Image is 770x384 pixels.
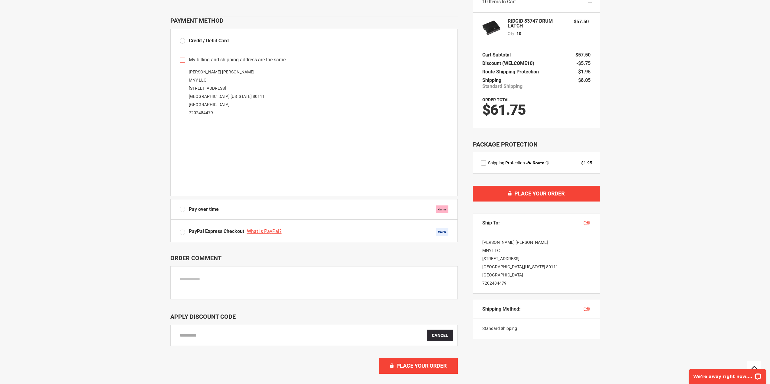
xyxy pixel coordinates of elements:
[583,306,591,312] button: edit
[482,326,517,331] span: Standard Shipping
[481,160,592,166] div: route shipping protection selector element
[473,140,600,149] div: Package Protection
[482,281,506,286] a: 7202484479
[170,17,458,24] div: Payment Method
[488,160,525,165] span: Shipping Protection
[578,77,591,83] span: $8.05
[575,52,591,58] span: $57.50
[578,69,591,75] span: $1.95
[482,83,523,89] span: Standard Shipping
[231,94,252,99] span: [US_STATE]
[473,232,600,293] div: [PERSON_NAME] [PERSON_NAME] MNY LLC [STREET_ADDRESS] [GEOGRAPHIC_DATA] , 80111 [GEOGRAPHIC_DATA]
[482,77,501,83] span: Shipping
[482,306,521,312] span: Shipping Method:
[180,68,448,117] div: [PERSON_NAME] [PERSON_NAME] MNY LLC [STREET_ADDRESS] [GEOGRAPHIC_DATA] , 80111 [GEOGRAPHIC_DATA]
[247,228,283,234] a: What is PayPal?
[427,330,453,341] button: Cancel
[581,160,592,166] div: $1.95
[473,186,600,202] button: Place Your Order
[189,56,286,63] span: My billing and shipping address are the same
[508,19,568,28] strong: RIDGID 83747 DRUM LATCH
[546,161,549,165] span: Learn more
[524,264,545,269] span: [US_STATE]
[685,365,770,384] iframe: LiveChat chat widget
[189,228,244,234] span: PayPal Express Checkout
[436,205,448,213] img: klarna.svg
[583,307,591,311] span: edit
[574,19,589,24] span: $57.50
[189,110,213,115] a: 7202484479
[576,60,591,66] span: -$5.75
[432,333,448,338] span: Cancel
[396,363,447,369] span: Place Your Order
[583,221,591,225] span: edit
[482,51,514,59] th: Cart Subtotal
[482,101,526,118] span: $61.75
[508,31,514,36] span: Qty
[482,220,500,226] span: Ship To:
[482,97,510,102] strong: Order Total
[482,68,542,76] th: Route Shipping Protection
[189,206,219,213] span: Pay over time
[436,228,448,236] img: Acceptance Mark
[583,220,591,226] button: edit
[379,358,458,374] button: Place Your Order
[516,31,521,37] span: 10
[247,228,282,234] span: What is PayPal?
[179,119,450,196] iframe: Secure payment input frame
[514,190,565,197] span: Place Your Order
[482,19,500,37] img: RIDGID 83747 DRUM LATCH
[170,313,236,320] span: Apply Discount Code
[482,60,534,66] span: Discount (WELCOME10)
[189,38,229,44] span: Credit / Debit Card
[170,254,458,262] p: Order Comment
